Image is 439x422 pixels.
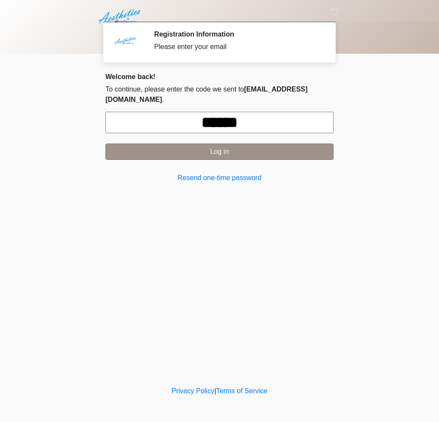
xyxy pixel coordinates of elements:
button: Log in [105,144,334,160]
a: Terms of Service [216,387,267,394]
div: Please enter your email [154,42,321,52]
p: To continue, please enter the code we sent to . [105,84,334,105]
a: Resend one-time password [105,173,334,183]
h2: Registration Information [154,30,321,38]
h2: Welcome back! [105,73,334,81]
img: Aesthetics by Emediate Cure Logo [97,6,144,26]
img: Agent Avatar [112,30,138,56]
a: Privacy Policy [172,387,215,394]
a: | [214,387,216,394]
